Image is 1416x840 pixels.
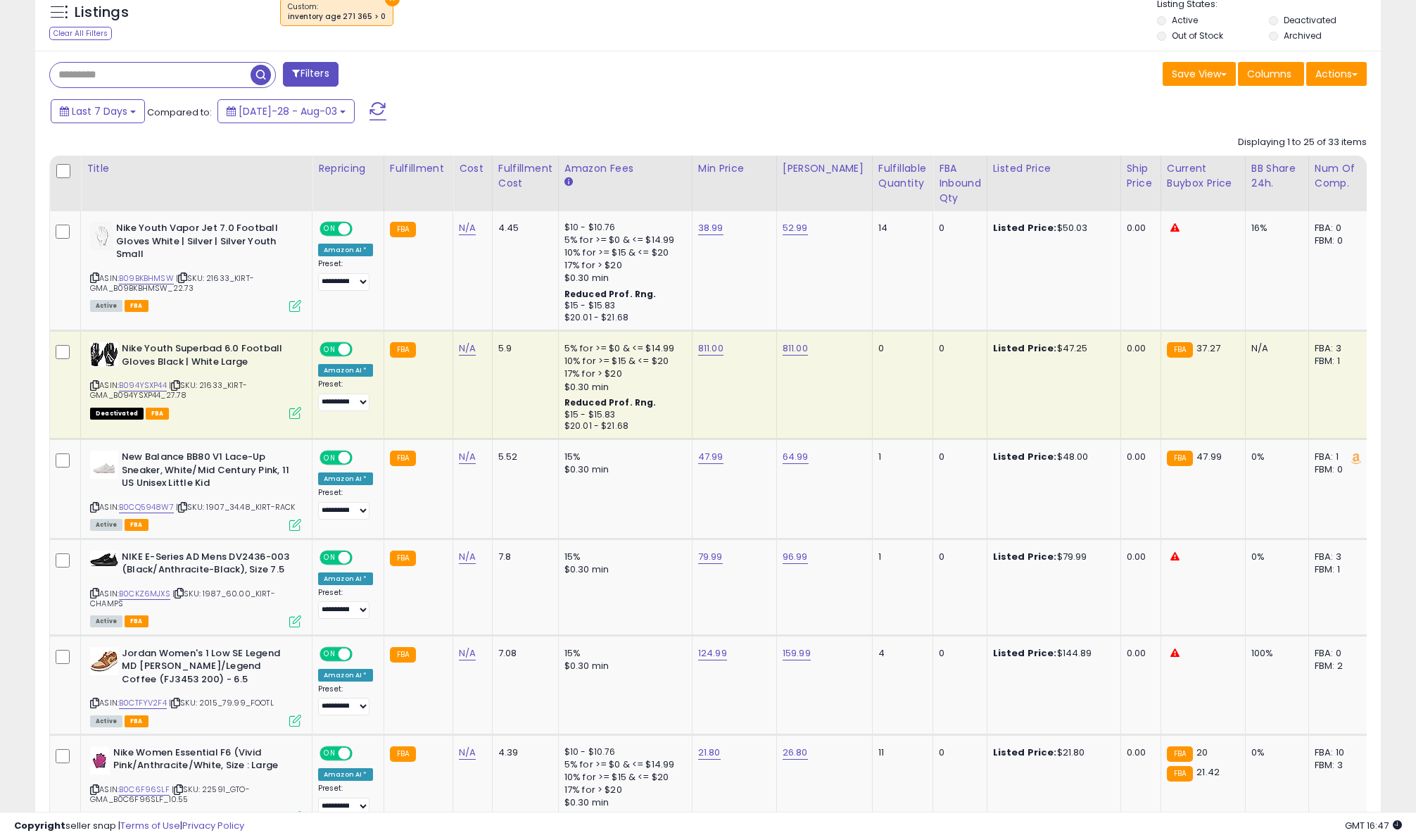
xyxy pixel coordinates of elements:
[939,342,976,355] div: 0
[350,344,373,356] span: OFF
[939,451,976,463] div: 0
[564,784,681,796] div: 17% for > $20
[564,647,681,660] div: 15%
[72,104,127,118] span: Last 7 Days
[122,342,293,372] b: Nike Youth Superbad 6.0 Football Gloves Black | White Large
[318,380,373,411] div: Preset:
[119,380,167,391] a: B094YSXP44
[459,341,476,356] a: N/A
[993,161,1115,176] div: Listed Price
[122,451,293,494] b: New Balance BB80 V1 Lace-Up Sneaker, White/Mid Century Pink, 11 US Unisex Little Kid
[122,551,293,580] b: NIKE E-Series AD Mens DV2436-003 (Black/Anthracite-Black), Size 7.5
[498,222,548,234] div: 4.45
[318,588,373,620] div: Preset:
[783,746,808,760] a: 26.80
[459,161,486,176] div: Cost
[321,452,339,464] span: ON
[993,342,1110,355] div: $47.25
[90,746,110,775] img: 315E7+zk6sL._SL40_.jpg
[993,647,1110,660] div: $144.89
[564,355,681,368] div: 10% for >= $15 & <= $20
[564,246,681,259] div: 10% for >= $15 & <= $20
[390,647,416,663] small: FBA
[146,408,170,420] span: FBA
[783,646,811,660] a: 159.99
[125,300,148,312] span: FBA
[1238,62,1304,86] button: Columns
[217,99,355,123] button: [DATE]-28 - Aug-03
[1127,161,1155,191] div: Ship Price
[116,222,287,265] b: Nike Youth Vapor Jet 7.0 Football Gloves White | Silver | Silver Youth Small
[564,259,681,272] div: 17% for > $20
[1127,342,1150,355] div: 0.00
[90,647,301,725] div: ASIN:
[90,451,301,529] div: ASIN:
[878,222,922,234] div: 14
[90,746,301,822] div: ASIN:
[498,551,548,563] div: 7.8
[698,450,723,464] a: 47.99
[1196,765,1220,779] span: 21.42
[993,551,1110,563] div: $79.99
[564,381,681,394] div: $0.30 min
[390,342,416,358] small: FBA
[321,344,339,356] span: ON
[90,272,254,294] span: | SKU: 21633_KIRT-GMA_B09BKBHMSW_22.73
[564,234,681,246] div: 5% for >= $0 & <= $14.99
[878,161,927,191] div: Fulfillable Quantity
[122,647,293,690] b: Jordan Women's 1 Low SE Legend MD [PERSON_NAME]/Legend Coffee (FJ3453 200) - 6.5
[564,758,681,771] div: 5% for >= $0 & <= $14.99
[1127,222,1150,234] div: 0.00
[993,451,1110,463] div: $48.00
[498,647,548,660] div: 7.08
[288,12,386,22] div: inventory age 271 365 > 0
[564,342,681,355] div: 5% for >= $0 & <= $14.99
[939,222,976,234] div: 0
[564,563,681,576] div: $0.30 min
[90,342,118,367] img: 51-IA-sWE6L._SL40_.jpg
[564,396,657,408] b: Reduced Prof. Rng.
[1315,451,1361,463] div: FBA: 1
[1172,30,1223,42] label: Out of Stock
[459,450,476,464] a: N/A
[564,161,686,176] div: Amazon Fees
[318,488,373,520] div: Preset:
[125,519,148,531] span: FBA
[1167,451,1193,466] small: FBA
[288,1,386,23] span: Custom:
[14,820,244,833] div: seller snap | |
[119,697,167,709] a: B0CTFYV2F4
[939,161,981,206] div: FBA inbound Qty
[390,451,416,466] small: FBA
[1284,14,1336,26] label: Deactivated
[90,408,144,420] span: All listings that are unavailable for purchase on Amazon for any reason other than out-of-stock
[564,272,681,284] div: $0.30 min
[459,646,476,660] a: N/A
[1315,342,1361,355] div: FBA: 3
[783,161,866,176] div: [PERSON_NAME]
[1345,819,1402,832] span: 2025-08-11 16:47 GMT
[1315,234,1361,247] div: FBM: 0
[459,221,476,235] a: N/A
[51,99,145,123] button: Last 7 Days
[1167,766,1193,782] small: FBA
[147,106,212,119] span: Compared to:
[318,669,373,682] div: Amazon AI *
[350,223,373,235] span: OFF
[498,451,548,463] div: 5.52
[564,312,681,324] div: $20.01 - $21.68
[564,368,681,380] div: 17% for > $20
[498,746,548,759] div: 4.39
[1315,551,1361,563] div: FBA: 3
[1238,136,1367,149] div: Displaying 1 to 25 of 33 items
[939,551,976,563] div: 0
[90,647,118,675] img: 4132v3o0xbL._SL40_.jpg
[90,588,275,609] span: | SKU: 1987_60.00_KIRT-CHAMPS
[350,648,373,660] span: OFF
[321,223,339,235] span: ON
[90,715,122,727] span: All listings currently available for purchase on Amazon
[1251,746,1298,759] div: 0%
[564,222,681,234] div: $10 - $10.76
[113,746,284,776] b: Nike Women Essential F6 (Vivid Pink/Anthracite/White, Size : Large
[1247,67,1291,81] span: Columns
